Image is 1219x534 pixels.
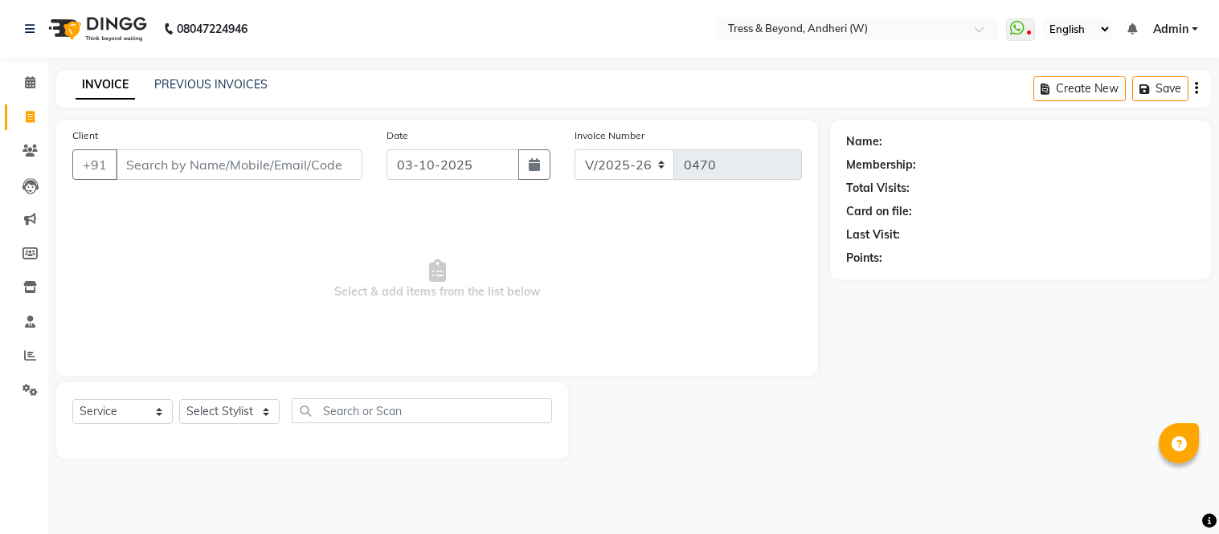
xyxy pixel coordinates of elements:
[846,203,912,220] div: Card on file:
[846,180,910,197] div: Total Visits:
[846,133,882,150] div: Name:
[154,77,268,92] a: PREVIOUS INVOICES
[846,157,916,173] div: Membership:
[177,6,247,51] b: 08047224946
[1033,76,1126,101] button: Create New
[72,199,802,360] span: Select & add items from the list below
[575,128,644,143] label: Invoice Number
[292,398,552,423] input: Search or Scan
[1152,470,1203,518] iframe: chat widget
[76,71,135,100] a: INVOICE
[1153,21,1188,38] span: Admin
[72,128,98,143] label: Client
[846,250,882,267] div: Points:
[1132,76,1188,101] button: Save
[72,149,117,180] button: +91
[41,6,151,51] img: logo
[116,149,362,180] input: Search by Name/Mobile/Email/Code
[387,128,408,143] label: Date
[846,226,900,243] div: Last Visit:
